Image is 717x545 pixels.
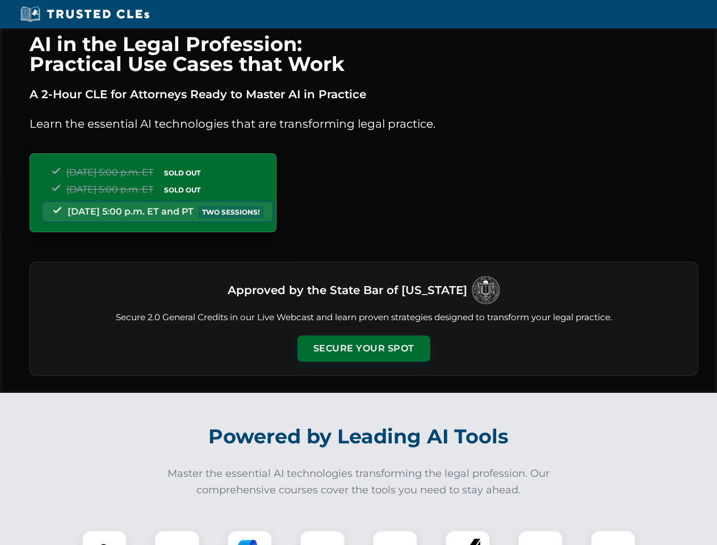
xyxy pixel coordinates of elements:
p: Learn the essential AI technologies that are transforming legal practice. [30,115,698,133]
span: [DATE] 5:00 p.m. ET [66,167,153,178]
p: Secure 2.0 General Credits in our Live Webcast and learn proven strategies designed to transform ... [44,311,684,324]
button: Secure Your Spot [297,336,430,362]
h3: Approved by the State Bar of [US_STATE] [228,280,467,300]
p: Master the essential AI technologies transforming the legal profession. Our comprehensive courses... [160,466,557,498]
p: A 2-Hour CLE for Attorneys Ready to Master AI in Practice [30,85,698,103]
h2: Powered by Leading AI Tools [44,417,673,456]
img: Logo [472,276,500,304]
span: SOLD OUT [160,184,204,196]
img: Trusted CLEs [17,6,153,23]
span: [DATE] 5:00 p.m. ET [66,184,153,195]
h1: AI in the Legal Profession: Practical Use Cases that Work [30,34,698,74]
span: SOLD OUT [160,167,204,179]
